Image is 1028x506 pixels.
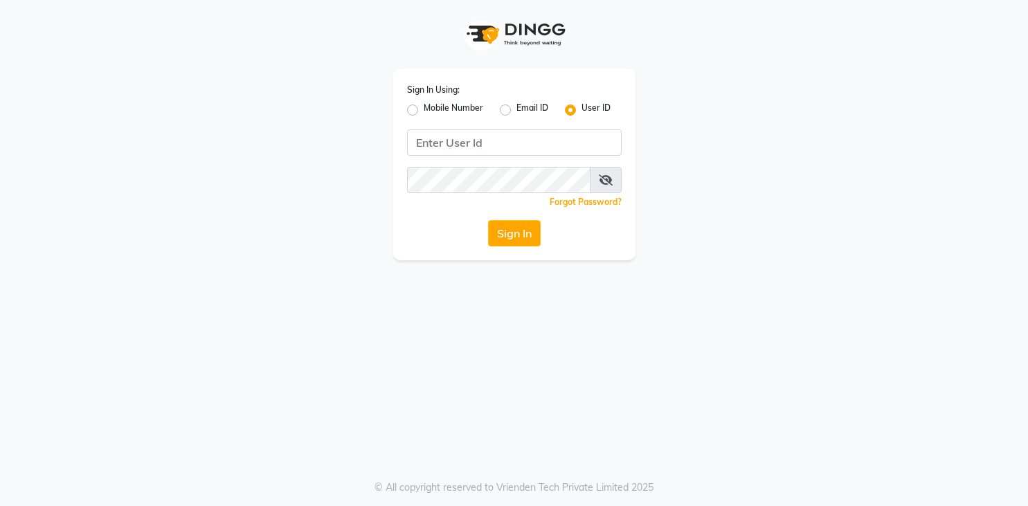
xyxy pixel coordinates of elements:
[488,220,541,246] button: Sign In
[516,102,548,118] label: Email ID
[407,167,590,193] input: Username
[424,102,483,118] label: Mobile Number
[407,129,622,156] input: Username
[550,197,622,207] a: Forgot Password?
[459,14,570,55] img: logo1.svg
[581,102,611,118] label: User ID
[407,84,460,96] label: Sign In Using:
